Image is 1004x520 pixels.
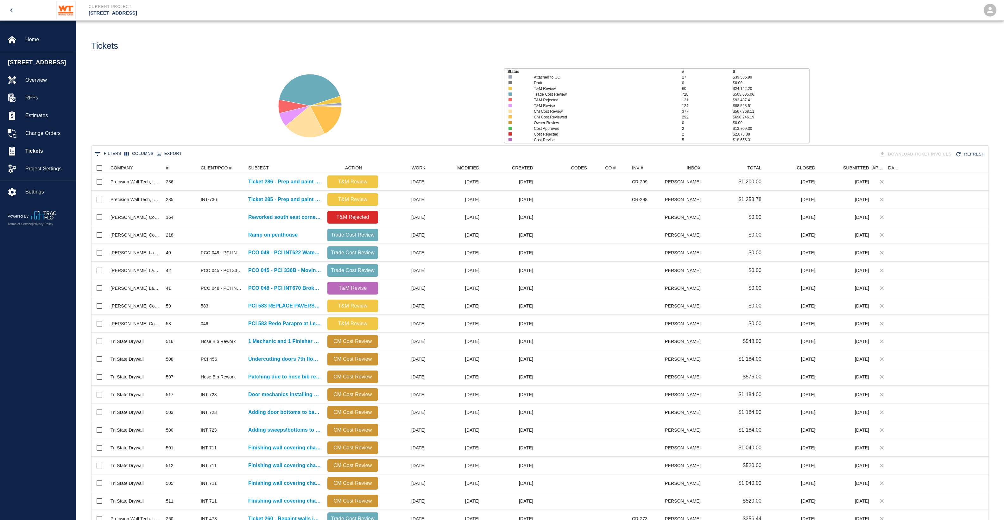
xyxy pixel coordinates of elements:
div: 59 [166,303,171,309]
div: [DATE] [381,244,429,262]
div: CR-298 [632,196,647,203]
div: CLOSED [797,163,815,173]
div: CODES [571,163,587,173]
a: Undercutting doors 7th floor for door bottoms where slab is... [248,355,321,363]
div: [DATE] [483,403,536,421]
p: 377 [682,109,733,114]
a: Ticket 286 - Prep and paint areas in room FCC #112A [248,178,321,186]
div: [DATE] [818,421,872,439]
div: [DATE] [483,421,536,439]
div: [DATE] [818,368,872,386]
button: open drawer [4,3,19,18]
p: T&M Review [330,320,376,327]
p: $0.00 [748,320,761,327]
div: [PERSON_NAME] [665,333,704,350]
p: Adding sweeps\bottoms to bathroom doors. All floors. [248,426,321,434]
p: $690,246.19 [733,114,809,120]
p: $548.00 [743,338,761,345]
p: 2 [682,126,733,131]
div: ACTION [345,163,362,173]
div: [DATE] [818,279,872,297]
div: [DATE] [381,421,429,439]
span: Settings [25,188,71,196]
div: [DATE] [429,244,483,262]
p: Attached to CO [534,74,667,80]
p: $92,487.41 [733,97,809,103]
p: PCI 583 REPLACE PAVERS L2 WEST [248,302,321,310]
div: Ruppert Landscaping [111,250,160,256]
div: [DATE] [765,244,818,262]
span: Change Orders [25,130,71,137]
div: WORK [381,163,429,173]
p: T&M Rejected [534,97,667,103]
div: [DATE] [765,403,818,421]
button: Show filters [93,149,123,159]
a: Ticket 285 - Prep and paint exposed intumescent columns in south lobby 102 [248,196,321,203]
p: $18,656.31 [733,137,809,143]
a: PCO 049 - PCI INT622 Watering due to irrigation delay Part 2 [248,249,321,257]
div: CODES [536,163,590,173]
p: $2,873.88 [733,131,809,137]
div: Ruppert Landscaping [111,285,160,291]
div: Hardesty Concrete Construction [111,232,160,238]
div: # [163,163,198,173]
p: 1 Mechanic and 1 Finisher working on hose bib patching. [248,338,321,345]
div: [PERSON_NAME] [665,226,704,244]
div: [DATE] [381,350,429,368]
div: PCO 045 - PCI 336B - Moving Steel Road Plates Cancellation [201,267,242,274]
div: [DATE] [818,173,872,191]
p: $1,253.78 [738,196,761,203]
div: COMPANY [107,163,163,173]
p: Owner Review [534,120,667,126]
div: SUBJECT [245,163,324,173]
div: DATE CM COST APPROVED [888,163,904,173]
p: Draft [534,80,667,86]
p: # [682,69,733,74]
div: [DATE] [381,173,429,191]
div: PCO 048 - PCI INT670 Broken Pavers by other trades Part 2 [201,285,242,291]
a: Privacy Policy [33,222,53,226]
div: CREATED [512,163,533,173]
p: CM Cost Review [330,409,376,416]
a: Finishing wall covering changes where wall coverings were removed in... [248,462,321,469]
div: [DATE] [429,315,483,333]
div: COMPANY [111,163,133,173]
p: CM Cost Reviewed [534,114,667,120]
span: | [32,222,33,226]
div: [PERSON_NAME] [665,262,704,279]
div: [DATE] [381,297,429,315]
a: Patching due to hose bib rework. B1 and G1 [248,373,321,381]
div: APPROVED [872,163,885,173]
p: CM Cost Review [534,109,667,114]
div: 507 [166,374,174,380]
div: [DATE] [818,191,872,208]
span: [STREET_ADDRESS] [8,58,73,67]
div: CLOSED [765,163,818,173]
div: [DATE] [765,297,818,315]
p: Trade Cost Review [330,267,376,274]
p: $39,556.99 [733,74,809,80]
div: SUBJECT [248,163,269,173]
div: [DATE] [818,350,872,368]
div: [PERSON_NAME] [665,386,704,403]
div: [DATE] [483,368,536,386]
a: PCO 045 - PCI 336B - Moving Steel Road Plates Cancellation [248,267,321,274]
div: Tri State Drywall [111,356,144,362]
p: 292 [682,114,733,120]
a: Ramp on penthouse [248,231,298,239]
button: Select columns [123,149,155,159]
div: PCO 049 - PCI INT622 Watering due to irrigation delay Part 2 [201,250,242,256]
div: [DATE] [818,297,872,315]
h1: Tickets [91,41,118,51]
p: $1,184.00 [738,391,761,398]
p: 2 [682,131,733,137]
div: [DATE] [381,315,429,333]
div: [DATE] [818,403,872,421]
p: CM Cost Review [330,338,376,345]
span: Tickets [25,147,71,155]
div: Precision Wall Tech, Inc. [111,196,160,203]
div: 42 [166,267,171,274]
